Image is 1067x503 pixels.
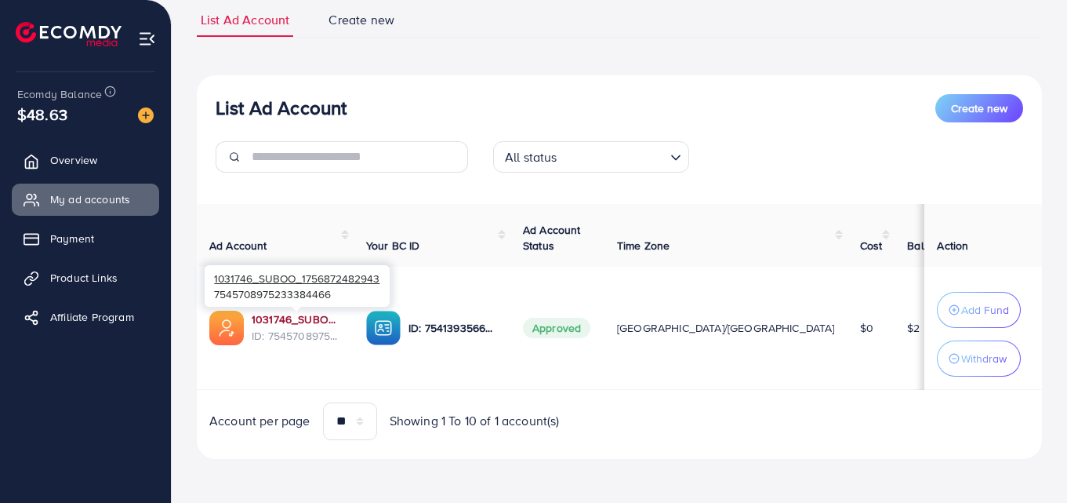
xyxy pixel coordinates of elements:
span: $48.63 [17,103,67,126]
img: ic-ba-acc.ded83a64.svg [366,311,401,345]
span: List Ad Account [201,11,289,29]
p: Withdraw [961,349,1007,368]
p: Add Fund [961,301,1009,319]
a: Affiliate Program [12,301,159,333]
div: Search for option [493,141,689,173]
span: Action [937,238,968,253]
img: logo [16,22,122,46]
span: Overview [50,152,97,168]
span: Create new [951,100,1007,116]
span: All status [502,146,561,169]
span: $2 [907,320,920,336]
input: Search for option [562,143,664,169]
button: Create new [935,94,1023,122]
span: Ecomdy Balance [17,86,102,102]
span: Ad Account [209,238,267,253]
span: Showing 1 To 10 of 1 account(s) [390,412,560,430]
span: ID: 7545708975233384466 [252,328,341,344]
span: Cost [860,238,883,253]
span: Your BC ID [366,238,420,253]
span: Ad Account Status [523,222,581,253]
span: $0 [860,320,873,336]
button: Withdraw [937,341,1021,377]
button: Add Fund [937,292,1021,328]
span: [GEOGRAPHIC_DATA]/[GEOGRAPHIC_DATA] [617,320,835,336]
img: ic-ads-acc.e4c84228.svg [209,311,244,345]
span: Time Zone [617,238,670,253]
div: 7545708975233384466 [205,265,390,307]
a: Product Links [12,262,159,293]
a: Payment [12,223,159,254]
iframe: Chat [1000,432,1055,491]
span: 1031746_SUBOO_1756872482943 [214,271,379,286]
span: Create new [328,11,394,29]
h3: List Ad Account [216,97,347,119]
span: Account per page [209,412,310,430]
p: ID: 7541393566552277010 [408,319,498,337]
a: 1031746_SUBOO_1756872482943 [252,312,341,327]
span: Approved [523,318,590,338]
img: menu [138,30,156,48]
span: My ad accounts [50,191,130,207]
img: image [138,108,154,123]
span: Affiliate Program [50,309,134,325]
a: My ad accounts [12,184,159,215]
span: Payment [50,231,94,246]
a: Overview [12,144,159,176]
span: Product Links [50,270,118,286]
span: Balance [907,238,949,253]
